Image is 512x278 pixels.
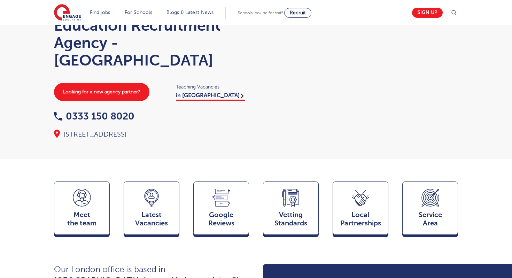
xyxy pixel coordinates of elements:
[412,8,443,18] a: Sign up
[238,10,283,15] span: Schools looking for staff
[125,10,152,15] a: For Schools
[54,17,249,69] h1: Education Recruitment Agency - [GEOGRAPHIC_DATA]
[127,211,176,227] span: Latest Vacancies
[267,211,315,227] span: Vetting Standards
[54,111,134,122] a: 0333 150 8020
[176,83,249,91] span: Teaching Vacancies
[58,211,106,227] span: Meet the team
[54,4,81,22] img: Engage Education
[263,182,319,238] a: VettingStandards
[336,211,385,227] span: Local Partnerships
[54,130,249,139] div: [STREET_ADDRESS]
[90,10,110,15] a: Find jobs
[54,182,110,238] a: Meetthe team
[402,182,458,238] a: ServiceArea
[197,211,245,227] span: Google Reviews
[124,182,179,238] a: LatestVacancies
[54,83,149,101] a: Looking for a new agency partner?
[166,10,214,15] a: Blogs & Latest News
[406,211,454,227] span: Service Area
[333,182,388,238] a: Local Partnerships
[176,92,245,101] a: in [GEOGRAPHIC_DATA]
[284,8,311,18] a: Recruit
[193,182,249,238] a: GoogleReviews
[290,10,306,15] span: Recruit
